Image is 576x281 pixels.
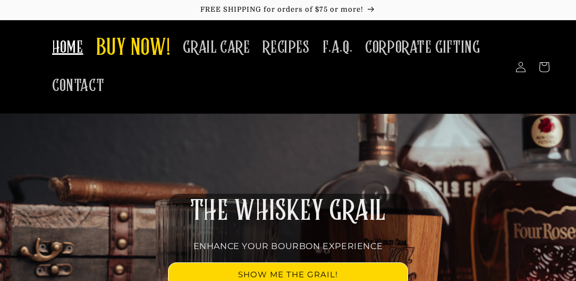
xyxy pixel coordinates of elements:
[52,76,104,96] span: CONTACT
[316,31,359,64] a: F.A.Q.
[52,37,83,58] span: HOME
[11,5,565,14] p: FREE SHIPPING for orders of $75 or more!
[323,37,353,58] span: F.A.Q.
[359,31,486,64] a: CORPORATE GIFTING
[190,197,386,225] span: THE WHISKEY GRAIL
[46,69,111,103] a: CONTACT
[365,37,480,58] span: CORPORATE GIFTING
[256,31,316,64] a: RECIPES
[183,37,250,58] span: GRAIL CARE
[262,37,309,58] span: RECIPES
[176,31,256,64] a: GRAIL CARE
[193,241,383,251] span: ENHANCE YOUR BOURBON EXPERIENCE
[96,34,171,63] span: BUY NOW!
[90,28,177,70] a: BUY NOW!
[46,31,89,64] a: HOME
